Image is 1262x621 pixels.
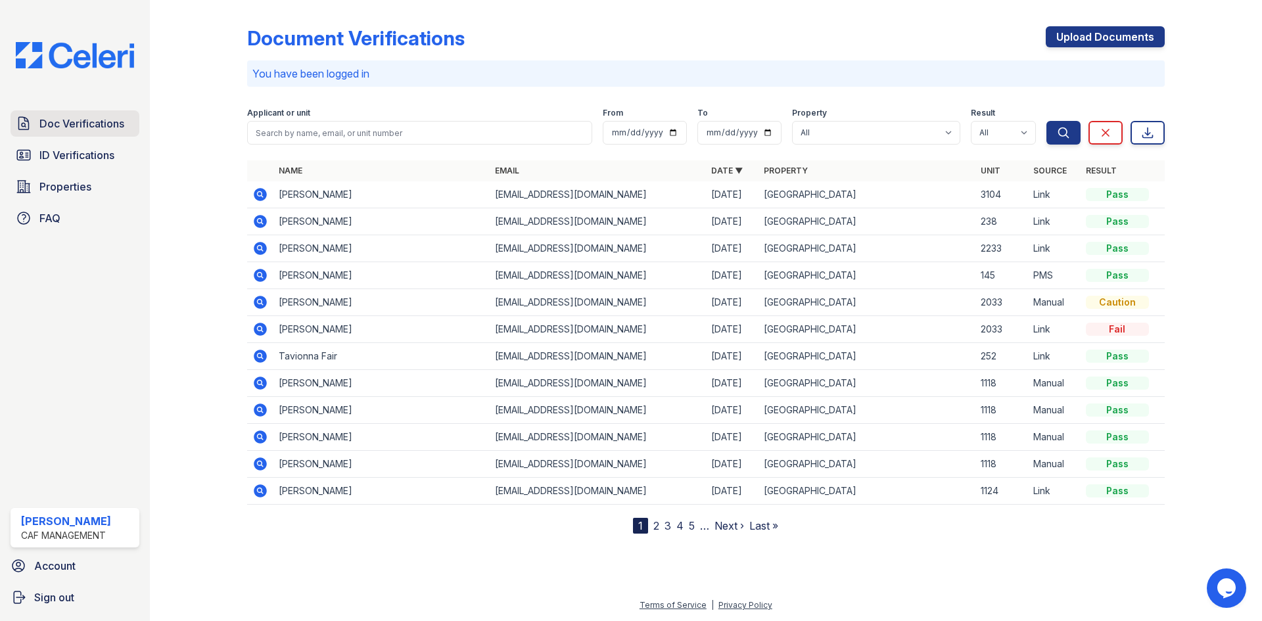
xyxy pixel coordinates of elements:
td: Manual [1028,370,1081,397]
label: From [603,108,623,118]
span: Doc Verifications [39,116,124,131]
td: [PERSON_NAME] [273,235,490,262]
span: Sign out [34,589,74,605]
td: [EMAIL_ADDRESS][DOMAIN_NAME] [490,424,706,451]
td: [DATE] [706,316,759,343]
label: Applicant or unit [247,108,310,118]
td: 2033 [975,316,1028,343]
td: [GEOGRAPHIC_DATA] [759,235,975,262]
td: [GEOGRAPHIC_DATA] [759,424,975,451]
td: [GEOGRAPHIC_DATA] [759,370,975,397]
td: 2233 [975,235,1028,262]
a: Result [1086,166,1117,175]
a: Property [764,166,808,175]
td: [EMAIL_ADDRESS][DOMAIN_NAME] [490,181,706,208]
div: Pass [1086,350,1149,363]
td: 3104 [975,181,1028,208]
td: 1118 [975,397,1028,424]
td: [GEOGRAPHIC_DATA] [759,289,975,316]
td: 1118 [975,451,1028,478]
a: 4 [676,519,684,532]
a: Sign out [5,584,145,610]
td: [EMAIL_ADDRESS][DOMAIN_NAME] [490,289,706,316]
td: Tavionna Fair [273,343,490,370]
span: Account [34,558,76,574]
td: 2033 [975,289,1028,316]
td: [EMAIL_ADDRESS][DOMAIN_NAME] [490,208,706,235]
td: [DATE] [706,235,759,262]
td: [EMAIL_ADDRESS][DOMAIN_NAME] [490,235,706,262]
td: [DATE] [706,262,759,289]
td: 252 [975,343,1028,370]
input: Search by name, email, or unit number [247,121,592,145]
td: [PERSON_NAME] [273,316,490,343]
label: Result [971,108,995,118]
div: Pass [1086,215,1149,228]
td: [EMAIL_ADDRESS][DOMAIN_NAME] [490,451,706,478]
a: Next › [714,519,744,532]
span: FAQ [39,210,60,226]
td: [GEOGRAPHIC_DATA] [759,397,975,424]
td: [GEOGRAPHIC_DATA] [759,451,975,478]
td: Link [1028,343,1081,370]
td: [GEOGRAPHIC_DATA] [759,316,975,343]
div: Fail [1086,323,1149,336]
td: Link [1028,316,1081,343]
td: [PERSON_NAME] [273,289,490,316]
td: 238 [975,208,1028,235]
a: Upload Documents [1046,26,1165,47]
td: Manual [1028,424,1081,451]
a: Source [1033,166,1067,175]
label: To [697,108,708,118]
td: [PERSON_NAME] [273,181,490,208]
a: Account [5,553,145,579]
a: Properties [11,173,139,200]
span: … [700,518,709,534]
td: [EMAIL_ADDRESS][DOMAIN_NAME] [490,397,706,424]
td: [DATE] [706,208,759,235]
td: Link [1028,235,1081,262]
a: Unit [981,166,1000,175]
td: 1118 [975,424,1028,451]
div: Pass [1086,377,1149,390]
div: [PERSON_NAME] [21,513,111,529]
p: You have been logged in [252,66,1159,81]
td: [DATE] [706,478,759,505]
td: [EMAIL_ADDRESS][DOMAIN_NAME] [490,478,706,505]
td: [DATE] [706,289,759,316]
a: Doc Verifications [11,110,139,137]
a: FAQ [11,205,139,231]
div: Document Verifications [247,26,465,50]
span: Properties [39,179,91,195]
td: [EMAIL_ADDRESS][DOMAIN_NAME] [490,343,706,370]
div: Pass [1086,457,1149,471]
div: Pass [1086,188,1149,201]
td: 1118 [975,370,1028,397]
td: 1124 [975,478,1028,505]
td: Link [1028,181,1081,208]
td: 145 [975,262,1028,289]
span: ID Verifications [39,147,114,163]
a: 2 [653,519,659,532]
td: Manual [1028,397,1081,424]
a: Name [279,166,302,175]
div: Pass [1086,269,1149,282]
td: [DATE] [706,397,759,424]
td: [PERSON_NAME] [273,397,490,424]
div: Pass [1086,484,1149,497]
td: [PERSON_NAME] [273,262,490,289]
div: Pass [1086,430,1149,444]
div: 1 [633,518,648,534]
td: [PERSON_NAME] [273,478,490,505]
td: [DATE] [706,451,759,478]
td: [DATE] [706,181,759,208]
a: ID Verifications [11,142,139,168]
td: Link [1028,208,1081,235]
td: [DATE] [706,370,759,397]
div: | [711,600,714,610]
img: CE_Logo_Blue-a8612792a0a2168367f1c8372b55b34899dd931a85d93a1a3d3e32e68fde9ad4.png [5,42,145,68]
div: Caution [1086,296,1149,309]
a: 5 [689,519,695,532]
td: [PERSON_NAME] [273,451,490,478]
